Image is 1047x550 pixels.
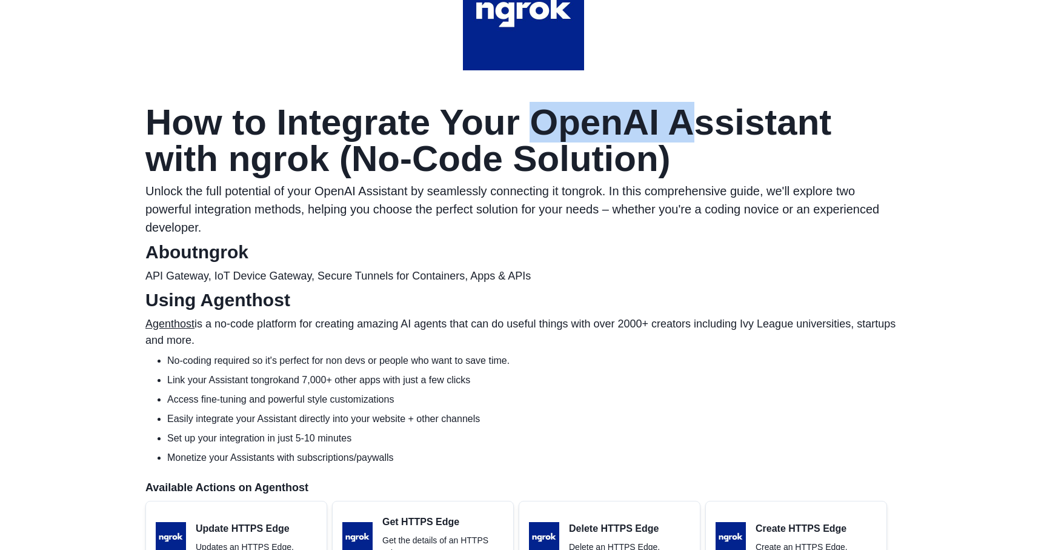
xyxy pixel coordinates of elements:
p: Available Actions on Agenthost [145,480,902,496]
p: Unlock the full potential of your OpenAI Assistant by seamlessly connecting it to ngrok . In this... [145,182,902,236]
li: Set up your integration in just 5-10 minutes [167,431,902,446]
li: Link your Assistant to ngrok and 7,000+ other apps with just a few clicks [167,373,902,387]
h2: About ngrok [145,241,902,263]
h2: Using Agenthost [145,289,902,311]
li: Easily integrate your Assistant directly into your website + other channels [167,412,902,426]
p: Get HTTPS Edge [382,515,504,529]
li: Access fine-tuning and powerful style customizations [167,392,902,407]
p: Delete HTTPS Edge [569,521,660,536]
li: Monetize your Assistants with subscriptions/paywalls [167,451,902,465]
h1: How to Integrate Your OpenAI Assistant with ngrok (No-Code Solution) [145,104,902,177]
p: API Gateway, IoT Device Gateway, Secure Tunnels for Containers, Apps & APIs [145,268,902,284]
li: No-coding required so it's perfect for non devs or people who want to save time. [167,354,902,368]
p: is a no-code platform for creating amazing AI agents that can do useful things with over 2000+ cr... [145,316,902,349]
a: Agenthost [145,318,194,330]
p: Create HTTPS Edge [756,521,848,536]
p: Update HTTPS Edge [196,521,294,536]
